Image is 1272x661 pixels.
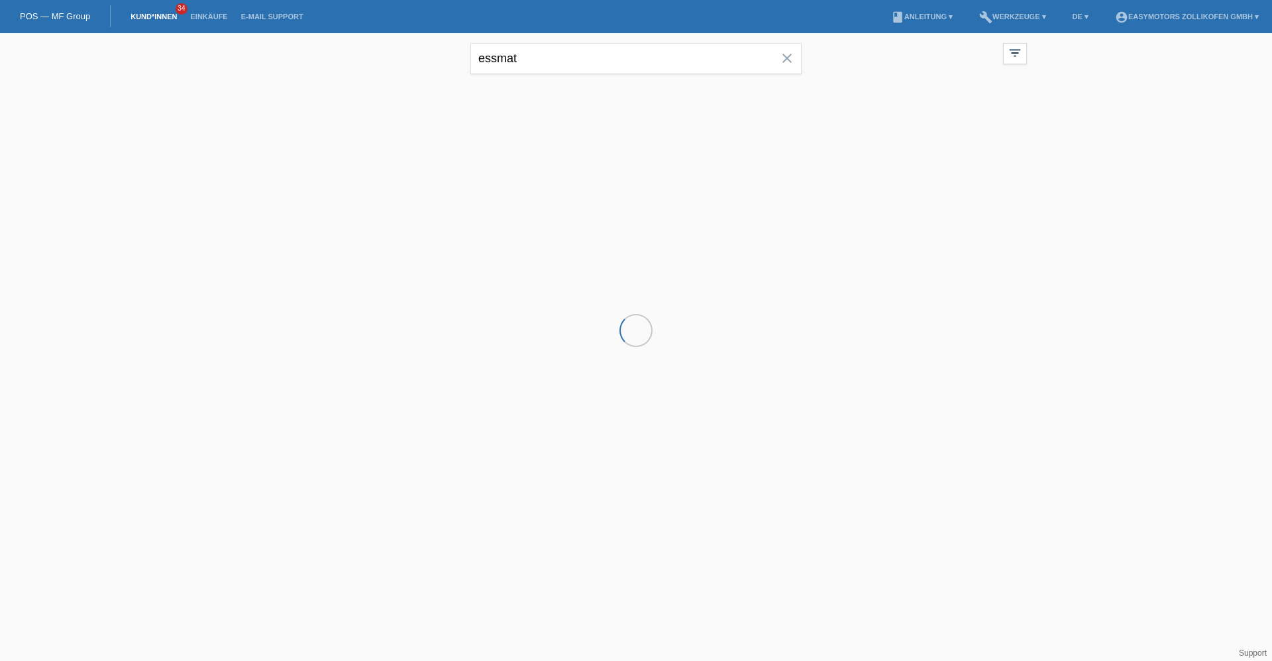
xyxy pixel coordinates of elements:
a: bookAnleitung ▾ [884,13,959,21]
a: E-Mail Support [235,13,310,21]
i: close [779,50,795,66]
a: DE ▾ [1066,13,1095,21]
a: buildWerkzeuge ▾ [973,13,1053,21]
i: account_circle [1115,11,1128,24]
i: filter_list [1008,46,1022,60]
span: 34 [176,3,187,15]
input: Suche... [470,43,802,74]
i: book [891,11,904,24]
a: Support [1239,648,1267,658]
a: POS — MF Group [20,11,90,21]
a: Kund*innen [124,13,184,21]
a: Einkäufe [184,13,234,21]
i: build [979,11,992,24]
a: account_circleEasymotors Zollikofen GmbH ▾ [1108,13,1265,21]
